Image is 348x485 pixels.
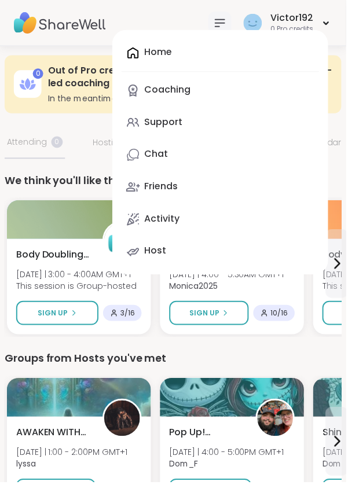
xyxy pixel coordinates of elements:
[272,310,290,319] span: 10 / 16
[170,461,199,472] b: Dom_F
[170,303,250,327] button: Sign Up
[272,24,315,34] div: 0 Pro credits
[145,149,169,161] div: Chat
[49,93,334,105] h3: In the meantime, free support groups are always available.
[272,12,315,24] div: Victor192
[145,214,181,226] div: Activity
[38,310,68,320] span: Sign Up
[145,246,167,259] div: Host
[16,282,137,293] span: This session is Group-hosted
[5,174,343,190] div: We think you'll like these groups
[105,224,141,260] img: ShareWell
[170,449,285,461] span: [DATE] | 4:00 - 5:00PM GMT+1
[145,84,192,97] div: Coaching
[33,69,43,79] div: 0
[122,142,321,170] a: Chat
[121,310,135,319] span: 3 / 16
[105,403,141,439] img: lyssa
[122,239,321,267] a: Host
[170,428,244,442] span: Pop Up! Weekend Session!
[145,116,184,129] div: Support
[16,449,128,461] span: [DATE] | 1:00 - 2:00PM GMT+1
[122,174,321,202] a: Friends
[122,77,321,105] a: Coaching
[245,14,263,32] img: Victor192
[16,461,36,472] b: lyssa
[16,270,137,282] span: [DATE] | 3:00 - 4:00AM GMT+1
[191,310,221,320] span: Sign Up
[14,3,107,43] img: ShareWell Nav Logo
[16,249,90,263] span: Body Doubling: Accountability
[49,65,334,91] h3: Out of Pro credits? Upgrade for unlimited access to expert-led coaching groups.
[122,109,321,137] a: Support
[170,282,219,293] b: Monica2025
[145,181,179,194] div: Friends
[16,303,99,327] button: Sign Up
[170,270,285,282] span: [DATE] | 4:00 - 5:30AM GMT+1
[122,207,321,234] a: Activity
[16,428,90,442] span: AWAKEN WITH BEAUTIFUL SOULS
[5,352,343,369] div: Groups from Hosts you've met
[259,403,295,439] img: Dom_F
